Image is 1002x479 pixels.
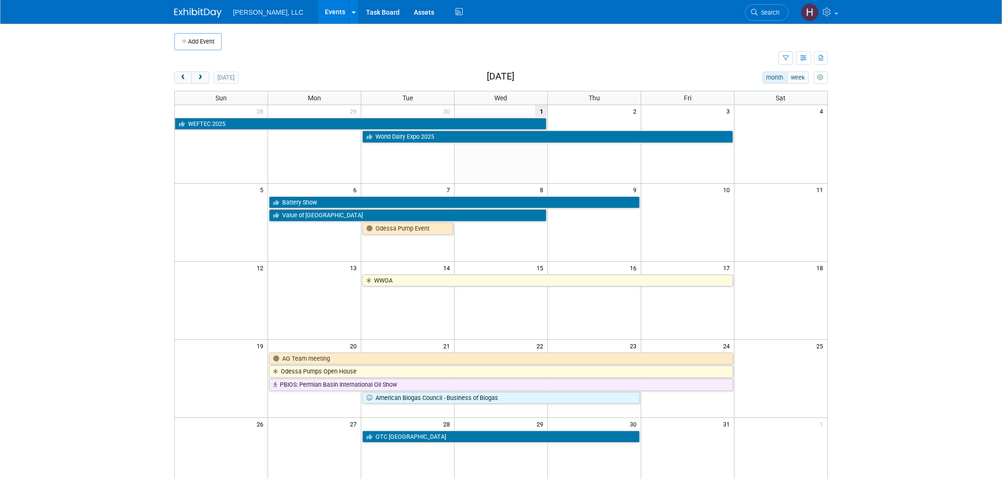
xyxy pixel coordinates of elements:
button: month [762,71,787,84]
a: WWOA [362,275,733,287]
span: 6 [352,184,361,195]
a: PBIOS: Permian Basin International Oil Show [269,379,733,391]
span: Sat [776,94,786,102]
span: 3 [725,105,734,117]
button: [DATE] [214,71,239,84]
span: 30 [629,418,641,430]
span: 15 [536,262,547,274]
button: week [787,71,809,84]
span: Fri [684,94,691,102]
span: 31 [722,418,734,430]
span: 25 [815,340,827,352]
span: 8 [539,184,547,195]
span: 21 [442,340,454,352]
a: Battery Show [269,196,639,209]
span: 9 [632,184,641,195]
span: 11 [815,184,827,195]
img: Hannah Mulholland [801,3,819,21]
a: Odessa Pumps Open House [269,365,733,378]
span: 1 [819,418,827,430]
span: 27 [349,418,361,430]
span: 4 [819,105,827,117]
span: 7 [446,184,454,195]
span: 26 [256,418,268,430]
span: 18 [815,262,827,274]
span: 28 [256,105,268,117]
span: Wed [494,94,507,102]
span: 13 [349,262,361,274]
span: 19 [256,340,268,352]
span: 16 [629,262,641,274]
span: 22 [536,340,547,352]
span: Sun [215,94,227,102]
span: 29 [536,418,547,430]
img: ExhibitDay [174,8,222,18]
span: 23 [629,340,641,352]
span: 1 [535,105,547,117]
span: 12 [256,262,268,274]
a: WEFTEC 2025 [175,118,546,130]
button: prev [174,71,192,84]
a: Search [745,4,788,21]
span: Tue [403,94,413,102]
a: Value of [GEOGRAPHIC_DATA] [269,209,546,222]
a: American Biogas Council - Business of Biogas [362,392,640,404]
span: 14 [442,262,454,274]
span: 20 [349,340,361,352]
button: next [191,71,209,84]
a: AG Team meeting [269,353,733,365]
a: Odessa Pump Event [362,222,453,235]
a: OTC [GEOGRAPHIC_DATA] [362,431,640,443]
span: Thu [589,94,600,102]
i: Personalize Calendar [817,75,823,81]
span: 10 [722,184,734,195]
span: [PERSON_NAME], LLC [233,9,304,16]
span: Search [758,9,779,16]
a: World Dairy Expo 2025 [362,131,733,143]
button: myCustomButton [814,71,828,84]
button: Add Event [174,33,222,50]
span: 28 [442,418,454,430]
span: 17 [722,262,734,274]
span: 30 [442,105,454,117]
span: Mon [308,94,321,102]
h2: [DATE] [487,71,514,82]
span: 5 [259,184,268,195]
span: 2 [632,105,641,117]
span: 29 [349,105,361,117]
span: 24 [722,340,734,352]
